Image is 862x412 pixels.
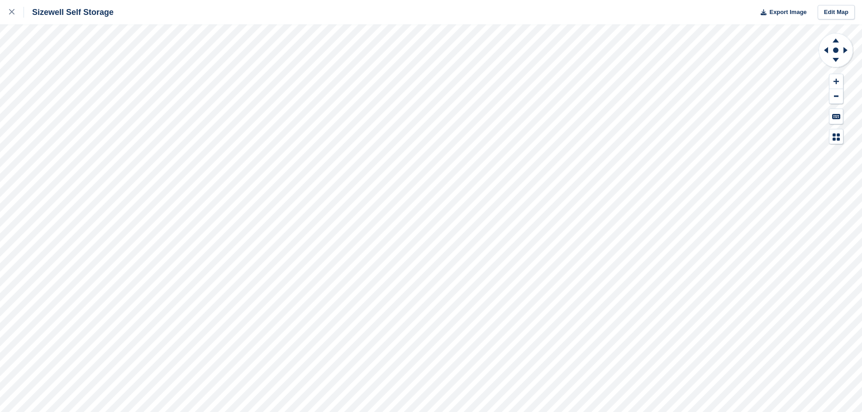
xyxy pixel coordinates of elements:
[829,129,843,144] button: Map Legend
[829,89,843,104] button: Zoom Out
[829,109,843,124] button: Keyboard Shortcuts
[755,5,807,20] button: Export Image
[818,5,855,20] a: Edit Map
[769,8,806,17] span: Export Image
[24,7,114,18] div: Sizewell Self Storage
[829,74,843,89] button: Zoom In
